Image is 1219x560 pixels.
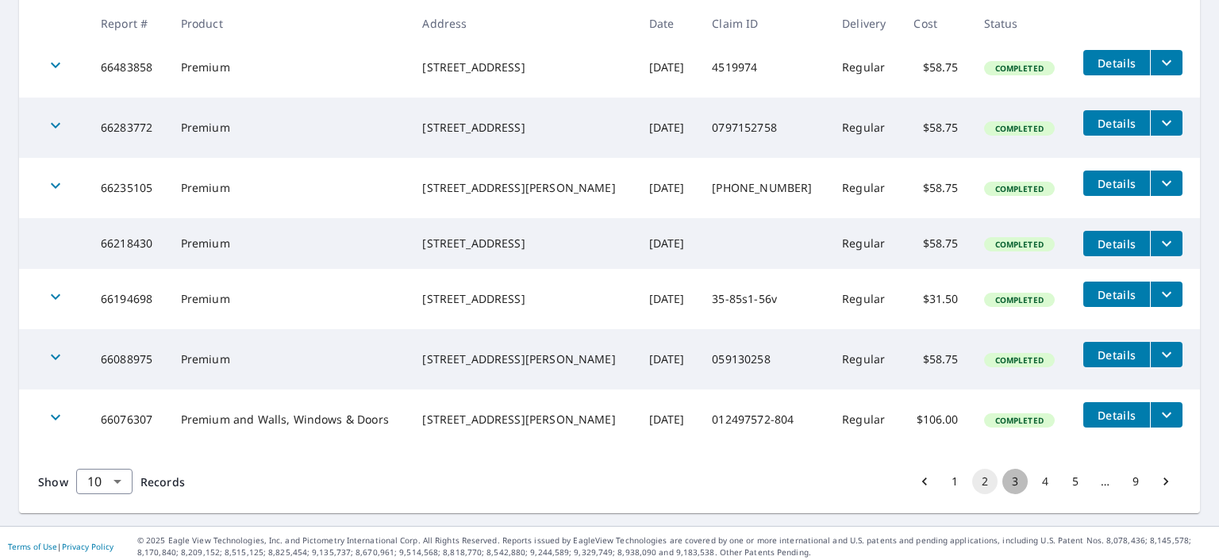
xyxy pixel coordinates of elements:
[909,469,1181,494] nav: pagination navigation
[972,469,998,494] button: page 2
[699,329,829,389] td: 059130258
[636,329,700,389] td: [DATE]
[901,98,971,158] td: $58.75
[422,236,623,251] div: [STREET_ADDRESS]
[422,291,623,307] div: [STREET_ADDRESS]
[986,415,1053,426] span: Completed
[1150,342,1182,367] button: filesDropdownBtn-66088975
[1093,236,1140,251] span: Details
[1083,282,1150,307] button: detailsBtn-66194698
[901,269,971,329] td: $31.50
[1150,402,1182,428] button: filesDropdownBtn-66076307
[1083,171,1150,196] button: detailsBtn-66235105
[422,180,623,196] div: [STREET_ADDRESS][PERSON_NAME]
[636,269,700,329] td: [DATE]
[88,329,168,389] td: 66088975
[1150,50,1182,75] button: filesDropdownBtn-66483858
[829,389,901,450] td: Regular
[942,469,967,494] button: Go to page 1
[38,474,68,489] span: Show
[422,120,623,136] div: [STREET_ADDRESS]
[168,218,410,269] td: Premium
[1063,469,1088,494] button: Go to page 5
[829,98,901,158] td: Regular
[636,218,700,269] td: [DATE]
[829,37,901,98] td: Regular
[1002,469,1028,494] button: Go to page 3
[88,269,168,329] td: 66194698
[699,98,829,158] td: 0797152758
[901,158,971,218] td: $58.75
[168,158,410,218] td: Premium
[88,218,168,269] td: 66218430
[829,158,901,218] td: Regular
[1093,347,1140,362] span: Details
[1093,116,1140,131] span: Details
[76,469,133,494] div: Show 10 records
[912,469,937,494] button: Go to previous page
[168,37,410,98] td: Premium
[699,269,829,329] td: 35-85s1-56v
[1093,176,1140,191] span: Details
[168,329,410,389] td: Premium
[1123,469,1148,494] button: Go to page 9
[986,294,1053,305] span: Completed
[636,37,700,98] td: [DATE]
[1032,469,1058,494] button: Go to page 4
[1150,231,1182,256] button: filesDropdownBtn-66218430
[168,269,410,329] td: Premium
[422,412,623,428] div: [STREET_ADDRESS][PERSON_NAME]
[1093,474,1118,489] div: …
[829,269,901,329] td: Regular
[88,98,168,158] td: 66283772
[1153,469,1179,494] button: Go to next page
[636,389,700,450] td: [DATE]
[986,355,1053,366] span: Completed
[1150,110,1182,136] button: filesDropdownBtn-66283772
[1083,342,1150,367] button: detailsBtn-66088975
[901,37,971,98] td: $58.75
[8,542,113,551] p: |
[88,37,168,98] td: 66483858
[1083,50,1150,75] button: detailsBtn-66483858
[986,183,1053,194] span: Completed
[88,158,168,218] td: 66235105
[901,329,971,389] td: $58.75
[422,59,623,75] div: [STREET_ADDRESS]
[986,123,1053,134] span: Completed
[699,37,829,98] td: 4519974
[1093,287,1140,302] span: Details
[636,98,700,158] td: [DATE]
[829,329,901,389] td: Regular
[1093,408,1140,423] span: Details
[137,535,1211,558] p: © 2025 Eagle View Technologies, Inc. and Pictometry International Corp. All Rights Reserved. Repo...
[422,351,623,367] div: [STREET_ADDRESS][PERSON_NAME]
[1093,56,1140,71] span: Details
[1083,110,1150,136] button: detailsBtn-66283772
[168,98,410,158] td: Premium
[986,239,1053,250] span: Completed
[168,389,410,450] td: Premium and Walls, Windows & Doors
[1083,231,1150,256] button: detailsBtn-66218430
[1083,402,1150,428] button: detailsBtn-66076307
[76,459,133,504] div: 10
[829,218,901,269] td: Regular
[8,541,57,552] a: Terms of Use
[699,389,829,450] td: 012497572-804
[636,158,700,218] td: [DATE]
[140,474,185,489] span: Records
[1150,171,1182,196] button: filesDropdownBtn-66235105
[1150,282,1182,307] button: filesDropdownBtn-66194698
[901,389,971,450] td: $106.00
[88,389,168,450] td: 66076307
[986,63,1053,74] span: Completed
[901,218,971,269] td: $58.75
[62,541,113,552] a: Privacy Policy
[699,158,829,218] td: [PHONE_NUMBER]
